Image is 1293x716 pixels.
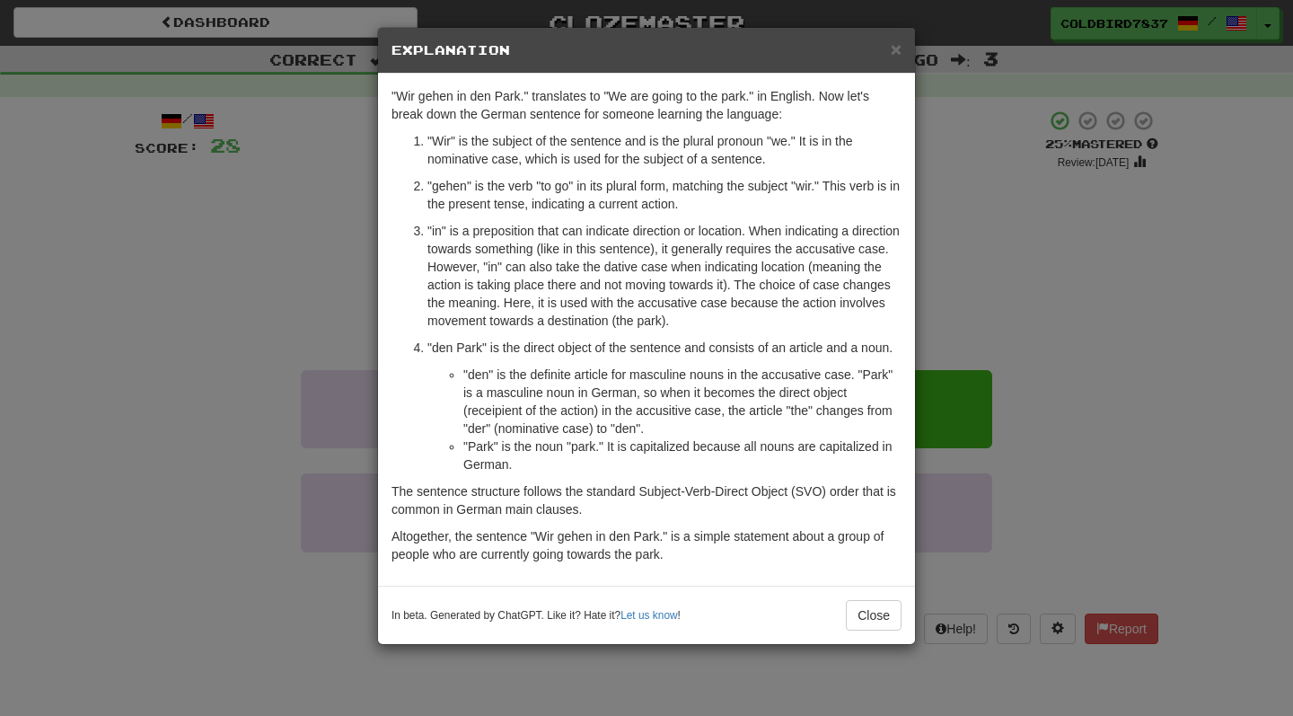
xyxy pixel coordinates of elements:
button: Close [891,40,902,58]
h5: Explanation [391,41,902,59]
p: The sentence structure follows the standard Subject-Verb-Direct Object (SVO) order that is common... [391,482,902,518]
li: "Park" is the noun "park." It is capitalized because all nouns are capitalized in German. [463,438,902,473]
a: Let us know [620,609,677,622]
span: × [891,39,902,59]
p: Altogether, the sentence "Wir gehen in den Park." is a simple statement about a group of people w... [391,527,902,563]
p: "den Park" is the direct object of the sentence and consists of an article and a noun. [427,339,902,357]
p: "Wir" is the subject of the sentence and is the plural pronoun "we." It is in the nominative case... [427,132,902,168]
p: "in" is a preposition that can indicate direction or location. When indicating a direction toward... [427,222,902,330]
p: "gehen" is the verb "to go" in its plural form, matching the subject "wir." This verb is in the p... [427,177,902,213]
button: Close [846,600,902,631]
small: In beta. Generated by ChatGPT. Like it? Hate it? ! [391,608,681,623]
p: "Wir gehen in den Park." translates to "We are going to the park." in English. Now let's break do... [391,87,902,123]
li: "den" is the definite article for masculine nouns in the accusative case. "Park" is a masculine n... [463,366,902,438]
